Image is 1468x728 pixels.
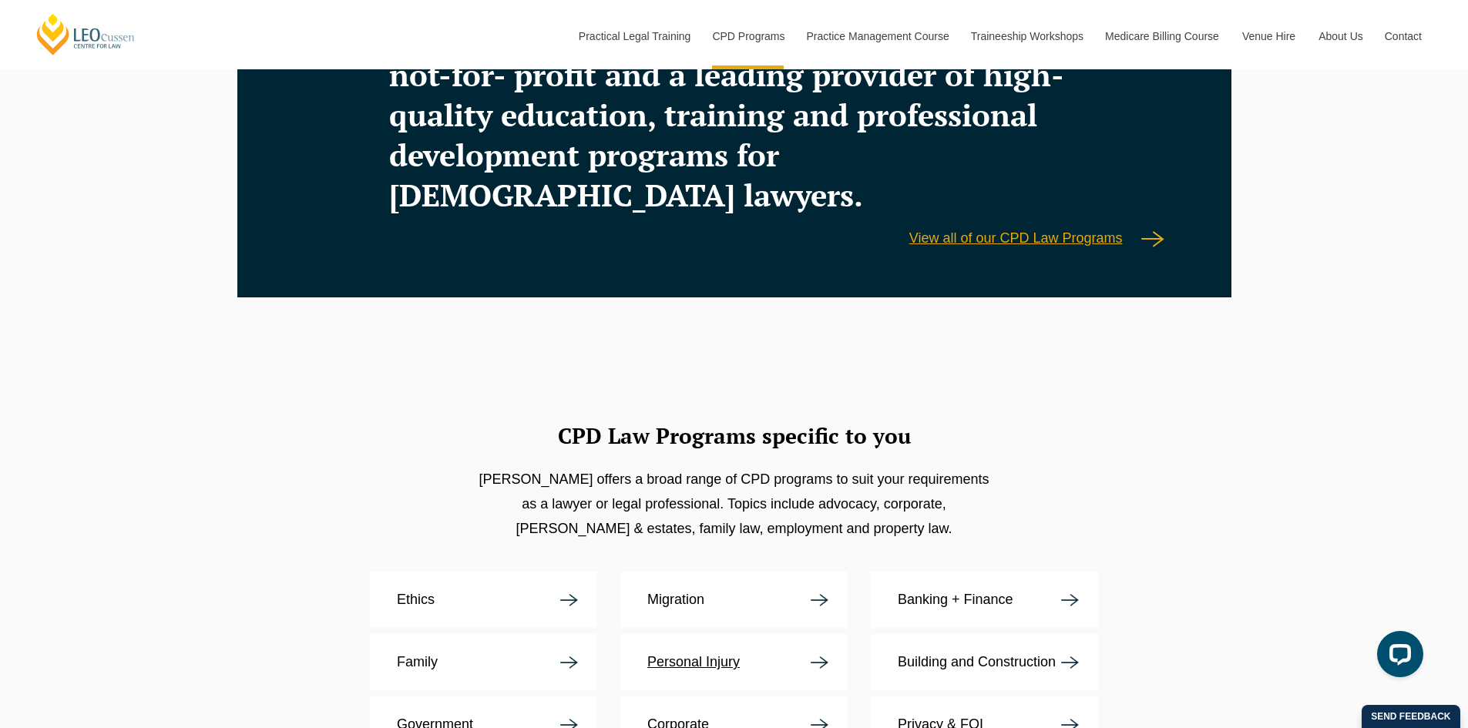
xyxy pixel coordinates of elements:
[898,592,1013,608] p: Banking + Finance
[1061,656,1079,669] img: arrow
[959,3,1093,69] a: Traineeship Workshops
[1061,594,1079,606] img: arrow
[871,572,1098,628] a: Banking + Finance
[1307,3,1373,69] a: About Us
[1231,3,1307,69] a: Venue Hire
[620,572,848,628] a: Migration
[1141,231,1164,247] img: arrow
[560,594,578,606] img: arrow
[871,634,1098,690] a: Building and Construction
[700,3,794,69] a: CPD Programs
[397,592,435,608] p: Ethics
[560,656,578,669] img: arrow
[397,654,438,670] p: Family
[370,634,597,690] a: Family
[370,572,597,628] a: Ethics
[647,654,740,670] p: Personal Injury
[1373,3,1433,69] a: Contact
[567,3,701,69] a: Practical Legal Training
[1093,3,1231,69] a: Medicare Billing Course
[811,656,828,669] img: arrow
[811,594,828,606] img: arrow
[898,654,1056,670] p: Building and Construction
[647,592,704,608] p: Migration
[470,467,998,541] p: [PERSON_NAME] offers a broad range of CPD programs to suit your requirements as a lawyer or legal...
[1365,625,1429,689] iframe: LiveChat chat widget
[295,417,1174,455] h2: CPD Law Programs specific to you
[795,3,959,69] a: Practice Management Course
[304,230,1164,247] a: View all of our CPD Law Programs
[620,634,848,690] a: Personal Injury
[35,12,137,56] a: [PERSON_NAME] Centre for Law
[389,15,1079,215] h3: Established in [DATE], [PERSON_NAME] is a not-for- profit and a leading provider of high-quality ...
